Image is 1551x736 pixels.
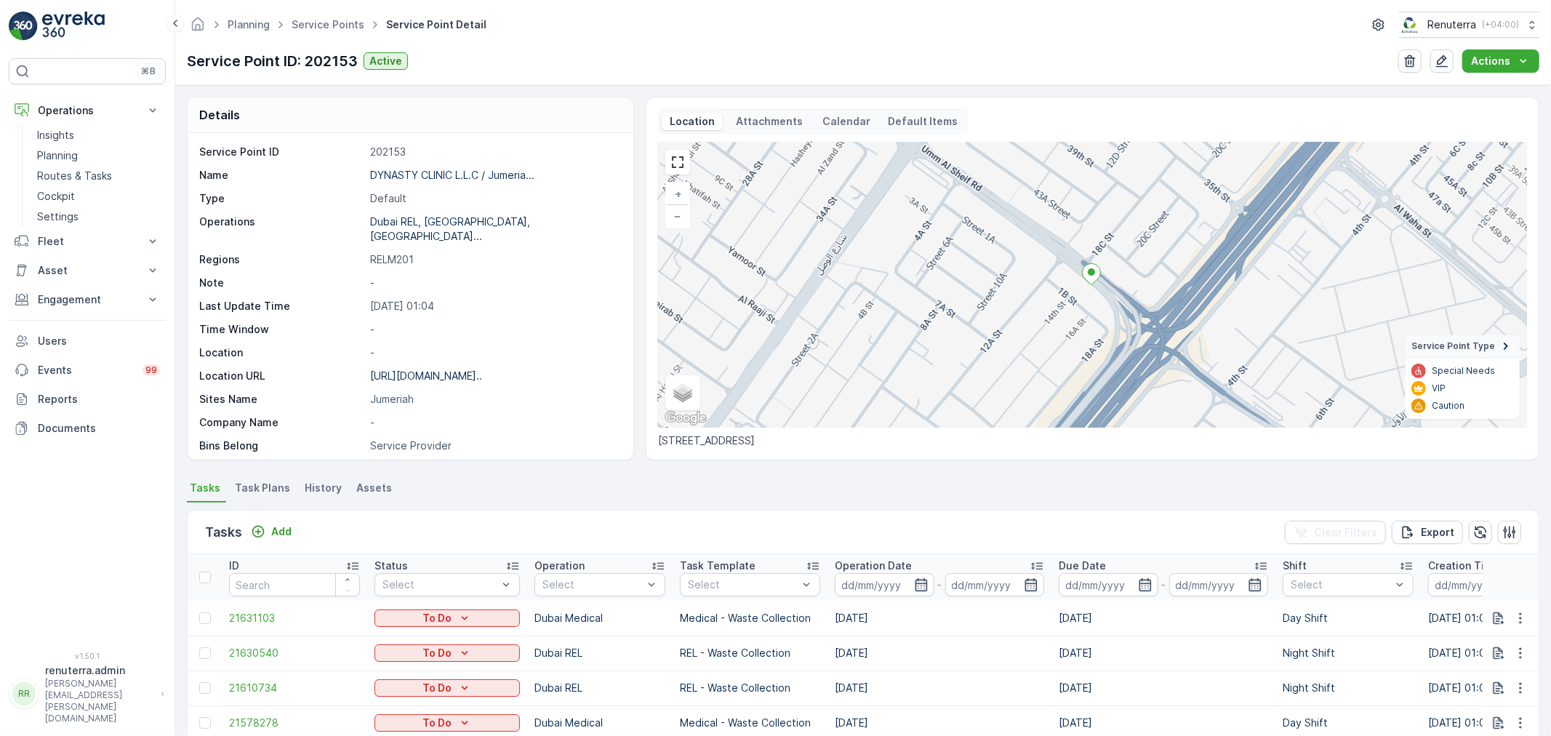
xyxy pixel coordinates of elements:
[1285,521,1386,544] button: Clear Filters
[1169,573,1269,596] input: dd/mm/yyyy
[370,439,618,453] p: Service Provider
[37,209,79,224] p: Settings
[1428,559,1500,573] p: Creation Time
[422,716,452,730] p: To Do
[199,392,364,407] p: Sites Name
[534,611,665,625] p: Dubai Medical
[199,717,211,729] div: Toggle Row Selected
[1399,12,1539,38] button: Renuterra(+04:00)
[370,252,618,267] p: RELM201
[199,215,364,244] p: Operations
[370,369,482,382] p: [URL][DOMAIN_NAME]..
[199,345,364,360] p: Location
[187,50,358,72] p: Service Point ID: 202153
[199,369,364,383] p: Location URL
[667,183,689,205] a: Zoom In
[827,601,1051,636] td: [DATE]
[356,481,392,495] span: Assets
[229,716,360,730] a: 21578278
[1427,17,1476,32] p: Renuterra
[370,169,534,181] p: DYNASTY CLINIC L.L.C / Jumeria...
[680,559,756,573] p: Task Template
[199,145,364,159] p: Service Point ID
[38,103,137,118] p: Operations
[668,114,717,129] p: Location
[534,716,665,730] p: Dubai Medical
[31,125,166,145] a: Insights
[662,409,710,428] a: Open this area in Google Maps (opens a new window)
[38,263,137,278] p: Asset
[827,671,1051,705] td: [DATE]
[937,576,942,593] p: -
[1392,521,1463,544] button: Export
[235,481,290,495] span: Task Plans
[9,385,166,414] a: Reports
[422,681,452,695] p: To Do
[38,292,137,307] p: Engagement
[205,522,242,543] p: Tasks
[199,276,364,290] p: Note
[228,18,270,31] a: Planning
[42,12,105,41] img: logo_light-DOdMpM7g.png
[680,646,820,660] p: REL - Waste Collection
[229,611,360,625] a: 21631103
[9,663,166,724] button: RRrenuterra.admin[PERSON_NAME][EMAIL_ADDRESS][PERSON_NAME][DOMAIN_NAME]
[9,227,166,256] button: Fleet
[38,334,160,348] p: Users
[662,409,710,428] img: Google
[9,356,166,385] a: Events99
[369,54,402,68] p: Active
[734,114,806,129] p: Attachments
[835,573,934,596] input: dd/mm/yyyy
[374,679,520,697] button: To Do
[1421,525,1454,540] p: Export
[1051,636,1275,671] td: [DATE]
[12,682,36,705] div: RR
[1432,383,1446,394] p: VIP
[199,612,211,624] div: Toggle Row Selected
[9,12,38,41] img: logo
[422,611,452,625] p: To Do
[38,392,160,407] p: Reports
[1482,19,1519,31] p: ( +04:00 )
[1291,577,1391,592] p: Select
[1283,559,1307,573] p: Shift
[688,577,798,592] p: Select
[199,415,364,430] p: Company Name
[667,205,689,227] a: Zoom Out
[667,151,689,173] a: View Fullscreen
[45,678,154,724] p: [PERSON_NAME][EMAIL_ADDRESS][PERSON_NAME][DOMAIN_NAME]
[827,636,1051,671] td: [DATE]
[229,681,360,695] a: 21610734
[37,148,78,163] p: Planning
[292,18,364,31] a: Service Points
[199,252,364,267] p: Regions
[245,523,297,540] button: Add
[38,421,160,436] p: Documents
[422,646,452,660] p: To Do
[534,681,665,695] p: Dubai REL
[1471,54,1510,68] p: Actions
[374,559,408,573] p: Status
[680,681,820,695] p: REL - Waste Collection
[542,577,643,592] p: Select
[370,415,618,430] p: -
[1059,559,1106,573] p: Due Date
[199,322,364,337] p: Time Window
[229,646,360,660] span: 21630540
[1428,573,1528,596] input: dd/mm/yyyy
[9,327,166,356] a: Users
[1399,17,1422,33] img: Screenshot_2024-07-26_at_13.33.01.png
[667,377,699,409] a: Layers
[37,169,112,183] p: Routes & Tasks
[190,22,206,34] a: Homepage
[38,234,137,249] p: Fleet
[31,186,166,207] a: Cockpit
[199,168,364,183] p: Name
[680,611,820,625] p: Medical - Waste Collection
[675,188,681,200] span: +
[374,609,520,627] button: To Do
[370,322,618,337] p: -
